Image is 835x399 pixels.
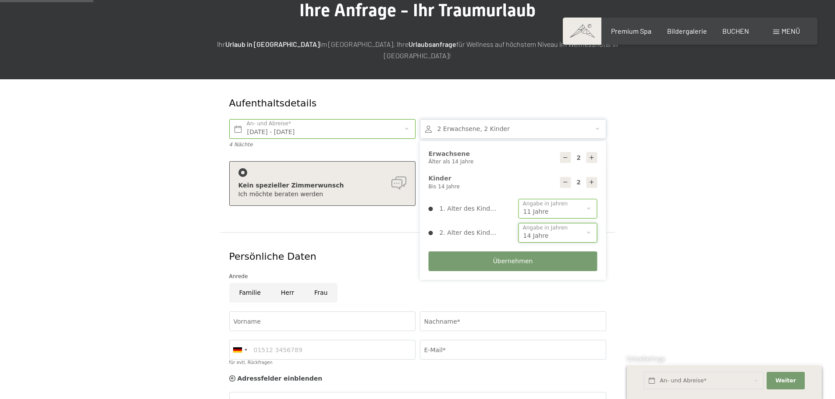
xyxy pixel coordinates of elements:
[782,27,800,35] span: Menü
[238,190,406,199] div: Ich möchte beraten werden
[229,340,416,360] input: 01512 3456789
[775,377,796,385] span: Weiter
[429,251,597,271] button: Übernehmen
[627,355,665,362] span: Schnellanfrage
[238,375,323,382] span: Adressfelder einblenden
[767,372,804,390] button: Weiter
[722,27,749,35] a: BUCHEN
[229,141,416,148] div: 4 Nächte
[409,40,456,48] strong: Urlaubsanfrage
[667,27,707,35] a: Bildergalerie
[238,181,406,190] div: Kein spezieller Zimmerwunsch
[611,27,651,35] a: Premium Spa
[229,272,606,281] div: Anrede
[225,40,320,48] strong: Urlaub in [GEOGRAPHIC_DATA]
[199,39,637,61] p: Ihr im [GEOGRAPHIC_DATA]. Ihre für Wellness auf höchstem Niveau im Wellnesshotel in [GEOGRAPHIC_D...
[230,340,250,359] div: Germany (Deutschland): +49
[229,360,273,365] label: für evtl. Rückfragen
[229,250,606,264] div: Persönliche Daten
[229,97,543,110] div: Aufenthaltsdetails
[493,257,533,266] span: Übernehmen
